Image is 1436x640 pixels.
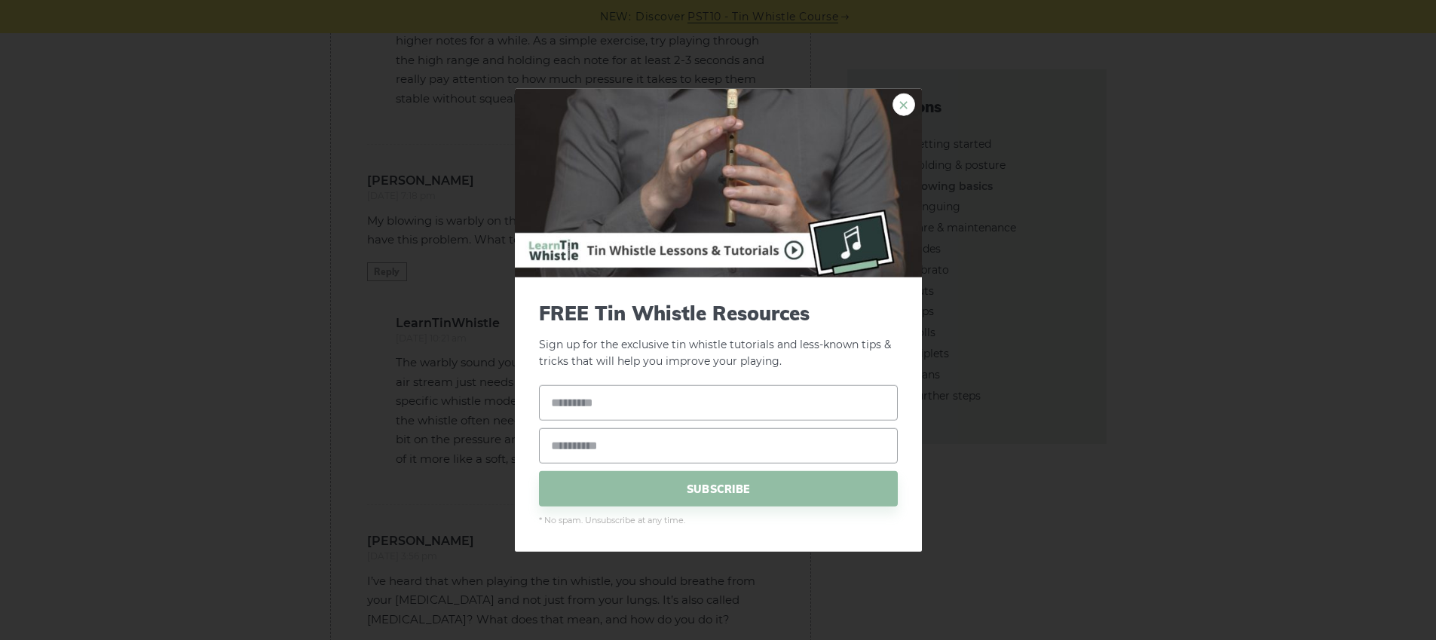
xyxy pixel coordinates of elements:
a: × [893,93,915,115]
span: * No spam. Unsubscribe at any time. [539,514,898,528]
span: FREE Tin Whistle Resources [539,301,898,324]
span: SUBSCRIBE [539,471,898,507]
p: Sign up for the exclusive tin whistle tutorials and less-known tips & tricks that will help you i... [539,301,898,370]
img: Tin Whistle Buying Guide Preview [515,88,922,277]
